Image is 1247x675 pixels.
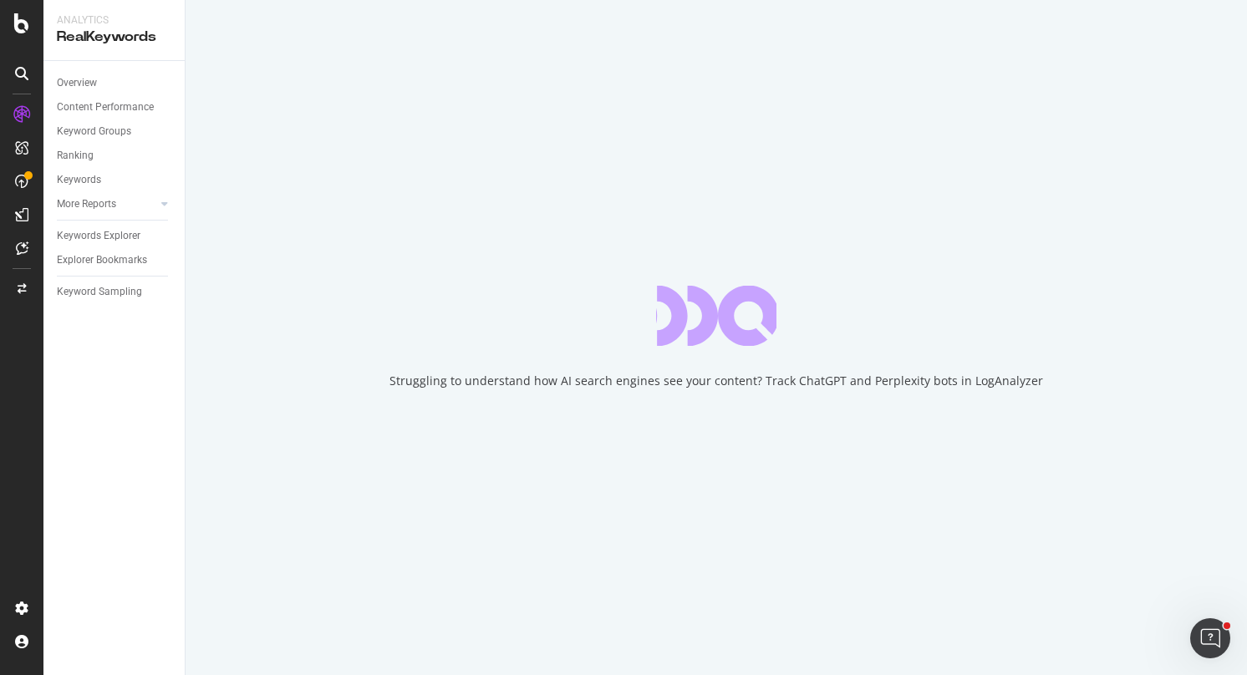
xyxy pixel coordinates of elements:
iframe: Intercom live chat [1190,618,1230,658]
a: Keyword Sampling [57,283,173,301]
div: Content Performance [57,99,154,116]
div: Ranking [57,147,94,165]
a: Keyword Groups [57,123,173,140]
a: Keywords Explorer [57,227,173,245]
div: Keywords Explorer [57,227,140,245]
div: animation [656,286,776,346]
div: More Reports [57,195,116,213]
div: Analytics [57,13,171,28]
a: More Reports [57,195,156,213]
div: Explorer Bookmarks [57,251,147,269]
div: RealKeywords [57,28,171,47]
a: Overview [57,74,173,92]
a: Content Performance [57,99,173,116]
div: Struggling to understand how AI search engines see your content? Track ChatGPT and Perplexity bot... [389,373,1043,389]
div: Keyword Sampling [57,283,142,301]
div: Keyword Groups [57,123,131,140]
a: Ranking [57,147,173,165]
a: Explorer Bookmarks [57,251,173,269]
div: Overview [57,74,97,92]
div: Keywords [57,171,101,189]
a: Keywords [57,171,173,189]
